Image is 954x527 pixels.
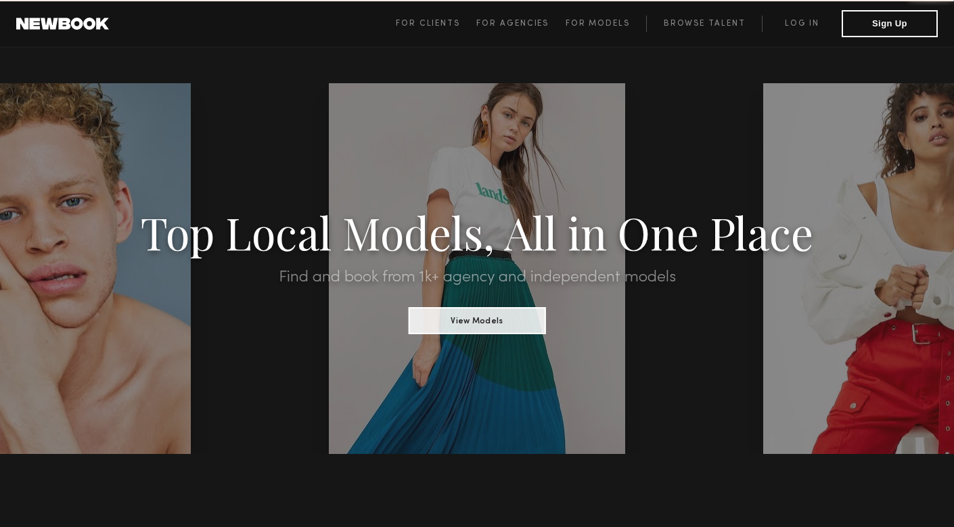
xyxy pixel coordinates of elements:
[566,20,630,28] span: For Models
[566,16,647,32] a: For Models
[842,10,938,37] button: Sign Up
[396,16,476,32] a: For Clients
[72,269,883,285] h2: Find and book from 1k+ agency and independent models
[409,312,546,327] a: View Models
[476,20,549,28] span: For Agencies
[762,16,842,32] a: Log in
[476,16,565,32] a: For Agencies
[396,20,460,28] span: For Clients
[72,211,883,253] h1: Top Local Models, All in One Place
[409,307,546,334] button: View Models
[646,16,762,32] a: Browse Talent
